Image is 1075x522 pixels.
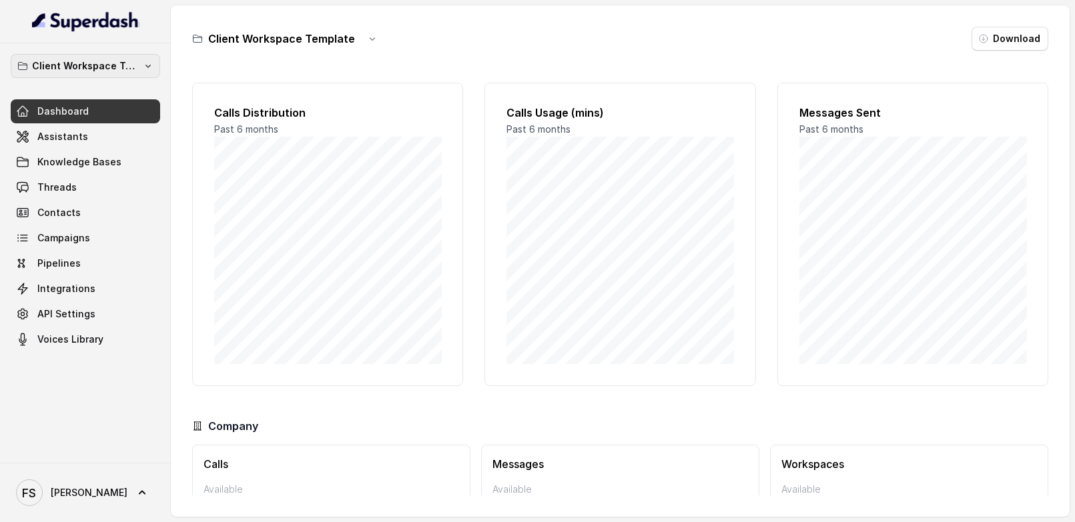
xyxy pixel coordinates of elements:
span: Dashboard [37,105,89,118]
p: Available [204,483,459,496]
span: Integrations [37,282,95,295]
p: Available [492,483,748,496]
button: Download [972,27,1048,51]
a: API Settings [11,302,160,326]
a: Threads [11,175,160,199]
button: Client Workspace Template [11,54,160,78]
a: Assistants [11,125,160,149]
a: Voices Library [11,327,160,351]
span: Past 6 months [799,123,863,135]
a: Knowledge Bases [11,150,160,174]
h3: Workspaces [781,456,1037,472]
a: Integrations [11,277,160,301]
span: Past 6 months [214,123,278,135]
span: Voices Library [37,333,103,346]
span: Pipelines [37,257,81,270]
p: Client Workspace Template [32,58,139,74]
p: Available [781,483,1037,496]
span: Assistants [37,130,88,143]
span: Contacts [37,206,81,219]
a: [PERSON_NAME] [11,474,160,511]
span: Knowledge Bases [37,155,121,169]
span: API Settings [37,307,95,321]
img: light.svg [32,11,139,32]
span: Past 6 months [506,123,571,135]
h3: Calls [204,456,459,472]
text: FS [23,486,37,500]
h2: Calls Usage (mins) [506,105,733,121]
h3: Client Workspace Template [208,31,355,47]
a: Campaigns [11,226,160,250]
a: Pipelines [11,251,160,275]
a: Contacts [11,201,160,225]
h2: Messages Sent [799,105,1026,121]
span: Threads [37,181,77,194]
h3: Company [208,418,258,434]
h3: Messages [492,456,748,472]
span: Campaigns [37,231,90,245]
a: Dashboard [11,99,160,123]
h2: Calls Distribution [214,105,441,121]
span: [PERSON_NAME] [51,486,127,499]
